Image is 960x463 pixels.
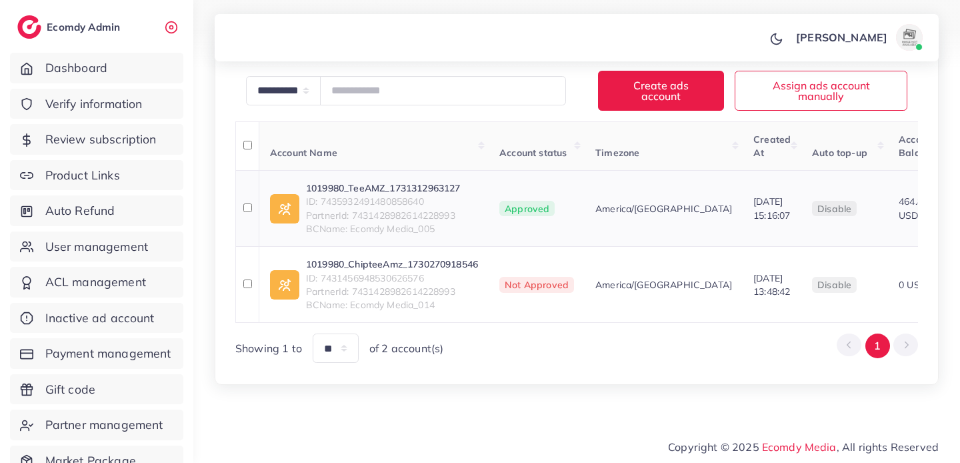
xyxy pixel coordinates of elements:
span: ID: 7435932491480858640 [306,195,460,208]
span: PartnerId: 7431428982614228993 [306,209,460,222]
a: Product Links [10,160,183,191]
a: User management [10,232,183,262]
span: Copyright © 2025 [668,439,939,455]
span: Account status [499,147,567,159]
span: disable [817,203,851,215]
a: Partner management [10,410,183,440]
span: of 2 account(s) [369,341,443,356]
a: Review subscription [10,124,183,155]
a: Auto Refund [10,195,183,226]
a: [PERSON_NAME]avatar [789,24,928,51]
span: Verify information [45,95,143,113]
span: BCName: Ecomdy Media_005 [306,222,460,236]
a: ACL management [10,267,183,298]
span: Account Balance [899,133,936,159]
span: PartnerId: 7431428982614228993 [306,285,478,298]
button: Create ads account [598,71,724,110]
a: Inactive ad account [10,303,183,334]
a: Gift code [10,374,183,405]
span: Created At [753,133,791,159]
a: Dashboard [10,53,183,83]
a: Payment management [10,338,183,369]
img: avatar [896,24,923,51]
ul: Pagination [837,334,918,358]
a: logoEcomdy Admin [17,15,123,39]
button: Assign ads account manually [735,71,907,110]
a: 1019980_TeeAMZ_1731312963127 [306,181,460,195]
span: Auto Refund [45,202,115,219]
span: America/[GEOGRAPHIC_DATA] [595,202,732,215]
img: logo [17,15,41,39]
span: , All rights Reserved [837,439,939,455]
span: Payment management [45,345,171,362]
p: [PERSON_NAME] [796,29,887,45]
a: Ecomdy Media [762,440,837,454]
span: Account Name [270,147,337,159]
span: America/[GEOGRAPHIC_DATA] [595,278,732,292]
span: Showing 1 to [235,341,302,356]
span: 0 USD [899,279,927,291]
img: ic-ad-info.7fc67b75.svg [270,194,299,223]
button: Go to page 1 [865,334,890,358]
span: Auto top-up [812,147,867,159]
span: User management [45,238,148,256]
span: ACL management [45,274,146,291]
span: Timezone [595,147,639,159]
span: Dashboard [45,59,107,77]
a: Verify information [10,89,183,119]
span: [DATE] 13:48:42 [753,272,790,298]
span: disable [817,279,851,291]
a: 1019980_ChipteeAmz_1730270918546 [306,258,478,271]
span: Approved [499,201,555,217]
span: ID: 7431456948530626576 [306,272,478,285]
span: Product Links [45,167,120,184]
img: ic-ad-info.7fc67b75.svg [270,270,299,300]
span: Review subscription [45,131,157,148]
span: 464.89 USD [899,195,928,221]
span: [DATE] 15:16:07 [753,195,790,221]
span: Partner management [45,416,163,434]
span: BCName: Ecomdy Media_014 [306,298,478,312]
h2: Ecomdy Admin [47,21,123,33]
span: Gift code [45,381,95,398]
span: Inactive ad account [45,310,155,327]
span: Not Approved [499,277,574,293]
